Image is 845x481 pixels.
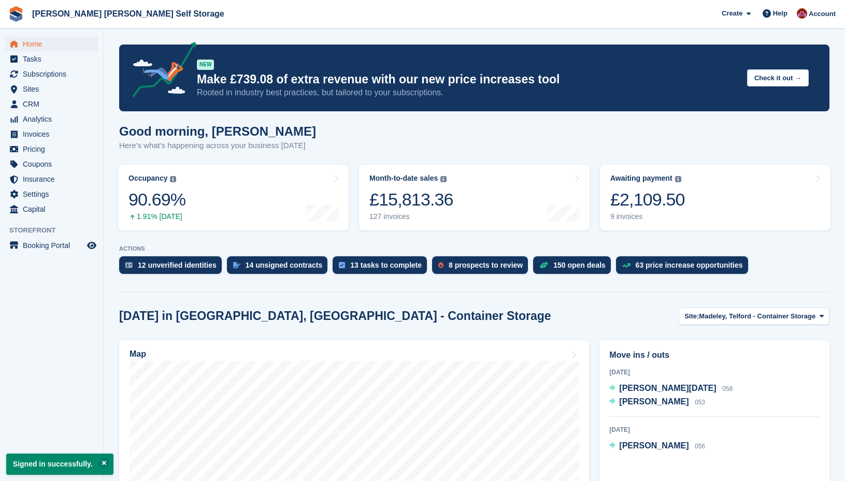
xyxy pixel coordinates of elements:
span: CRM [23,97,85,111]
div: Month-to-date sales [369,174,438,183]
h2: [DATE] in [GEOGRAPHIC_DATA], [GEOGRAPHIC_DATA] - Container Storage [119,309,551,323]
div: £15,813.36 [369,189,453,210]
button: Check it out → [747,69,809,86]
span: Tasks [23,52,85,66]
div: 63 price increase opportunities [636,261,743,269]
a: menu [5,82,98,96]
a: Month-to-date sales £15,813.36 127 invoices [359,165,590,230]
span: Insurance [23,172,85,186]
p: ACTIONS [119,245,829,252]
a: 8 prospects to review [432,256,533,279]
span: [PERSON_NAME][DATE] [619,384,716,392]
a: [PERSON_NAME] 053 [609,396,705,409]
img: price-adjustments-announcement-icon-8257ccfd72463d97f412b2fc003d46551f7dbcb40ab6d574587a9cd5c0d94... [124,42,196,101]
div: NEW [197,60,214,70]
span: Storefront [9,225,103,236]
span: Pricing [23,142,85,156]
p: Make £739.08 of extra revenue with our new price increases tool [197,72,739,87]
a: menu [5,37,98,51]
div: 150 open deals [553,261,605,269]
p: Here's what's happening across your business [DATE] [119,140,316,152]
h2: Move ins / outs [609,349,820,361]
span: [PERSON_NAME] [619,397,689,406]
span: Sites [23,82,85,96]
img: price_increase_opportunities-93ffe204e8149a01c8c9dc8f82e8f89637d9d84a8eef4429ea346261dce0b2c0.svg [622,263,631,268]
img: icon-info-grey-7440780725fd019a000dd9b08b2336e03edf1995a4989e88bcd33f0948082b44.svg [440,176,447,182]
span: Madeley, Telford - Container Storage [699,311,815,322]
a: 150 open deals [533,256,615,279]
img: icon-info-grey-7440780725fd019a000dd9b08b2336e03edf1995a4989e88bcd33f0948082b44.svg [170,176,176,182]
div: [DATE] [609,368,820,377]
a: 13 tasks to complete [333,256,432,279]
a: 63 price increase opportunities [616,256,753,279]
span: 058 [722,385,733,392]
img: icon-info-grey-7440780725fd019a000dd9b08b2336e03edf1995a4989e88bcd33f0948082b44.svg [675,176,681,182]
span: Capital [23,202,85,216]
span: Site: [684,311,699,322]
span: [PERSON_NAME] [619,441,689,450]
a: menu [5,202,98,216]
div: 9 invoices [610,212,685,221]
a: menu [5,157,98,171]
a: menu [5,172,98,186]
span: Invoices [23,127,85,141]
a: menu [5,52,98,66]
img: deal-1b604bf984904fb50ccaf53a9ad4b4a5d6e5aea283cecdc64d6e3604feb123c2.svg [539,261,548,269]
a: 12 unverified identities [119,256,227,279]
a: menu [5,112,98,126]
a: menu [5,238,98,253]
div: 1.91% [DATE] [128,212,185,221]
div: 12 unverified identities [138,261,217,269]
a: [PERSON_NAME] 056 [609,440,705,453]
a: menu [5,67,98,81]
div: £2,109.50 [610,189,685,210]
button: Site: Madeley, Telford - Container Storage [679,308,829,325]
h1: Good morning, [PERSON_NAME] [119,124,316,138]
a: Awaiting payment £2,109.50 9 invoices [600,165,830,230]
img: Ben Spickernell [797,8,807,19]
a: 14 unsigned contracts [227,256,333,279]
a: menu [5,187,98,201]
a: Occupancy 90.69% 1.91% [DATE] [118,165,349,230]
span: 056 [695,443,705,450]
span: Help [773,8,787,19]
span: Coupons [23,157,85,171]
p: Signed in successfully. [6,454,113,475]
span: Home [23,37,85,51]
img: verify_identity-adf6edd0f0f0b5bbfe63781bf79b02c33cf7c696d77639b501bdc392416b5a36.svg [125,262,133,268]
span: Analytics [23,112,85,126]
a: Preview store [85,239,98,252]
a: menu [5,127,98,141]
div: 90.69% [128,189,185,210]
img: prospect-51fa495bee0391a8d652442698ab0144808aea92771e9ea1ae160a38d050c398.svg [438,262,443,268]
p: Rooted in industry best practices, but tailored to your subscriptions. [197,87,739,98]
a: menu [5,97,98,111]
div: 14 unsigned contracts [246,261,323,269]
span: Create [722,8,742,19]
a: [PERSON_NAME] [PERSON_NAME] Self Storage [28,5,228,22]
img: contract_signature_icon-13c848040528278c33f63329250d36e43548de30e8caae1d1a13099fd9432cc5.svg [233,262,240,268]
span: Account [809,9,836,19]
a: [PERSON_NAME][DATE] 058 [609,382,733,396]
span: Settings [23,187,85,201]
div: Occupancy [128,174,167,183]
div: Awaiting payment [610,174,672,183]
span: 053 [695,399,705,406]
div: [DATE] [609,425,820,434]
span: Subscriptions [23,67,85,81]
div: 8 prospects to review [449,261,523,269]
img: stora-icon-8386f47178a22dfd0bd8f6a31ec36ba5ce8667c1dd55bd0f319d3a0aa187defe.svg [8,6,24,22]
a: menu [5,142,98,156]
h2: Map [130,349,146,359]
div: 13 tasks to complete [350,261,422,269]
span: Booking Portal [23,238,85,253]
img: task-75834270c22a3079a89374b754ae025e5fb1db73e45f91037f5363f120a921f8.svg [339,262,345,268]
div: 127 invoices [369,212,453,221]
